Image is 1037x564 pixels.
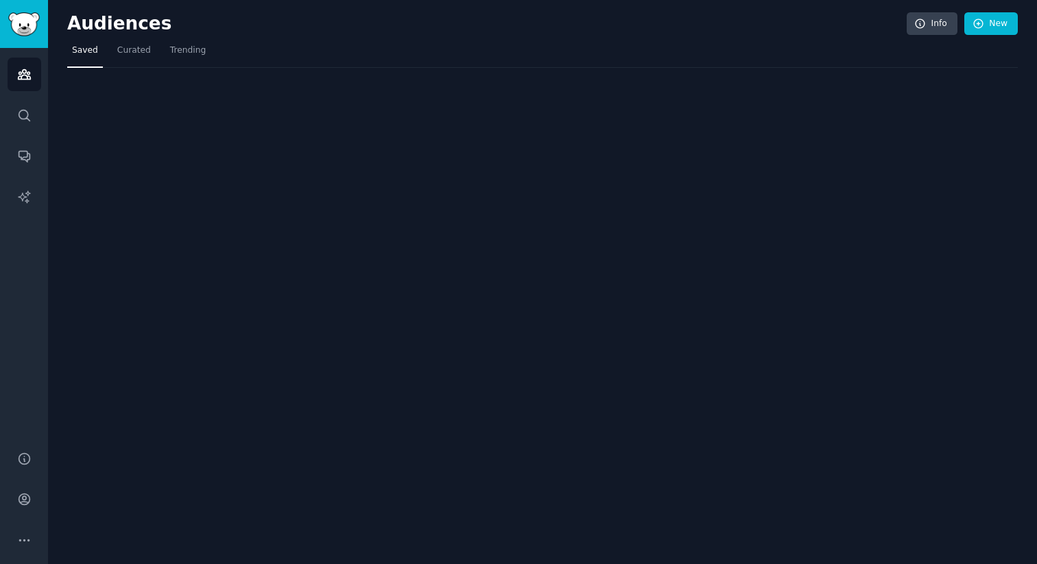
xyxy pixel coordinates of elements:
[165,40,211,68] a: Trending
[117,45,151,57] span: Curated
[112,40,156,68] a: Curated
[8,12,40,36] img: GummySearch logo
[907,12,957,36] a: Info
[170,45,206,57] span: Trending
[72,45,98,57] span: Saved
[964,12,1018,36] a: New
[67,13,907,35] h2: Audiences
[67,40,103,68] a: Saved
